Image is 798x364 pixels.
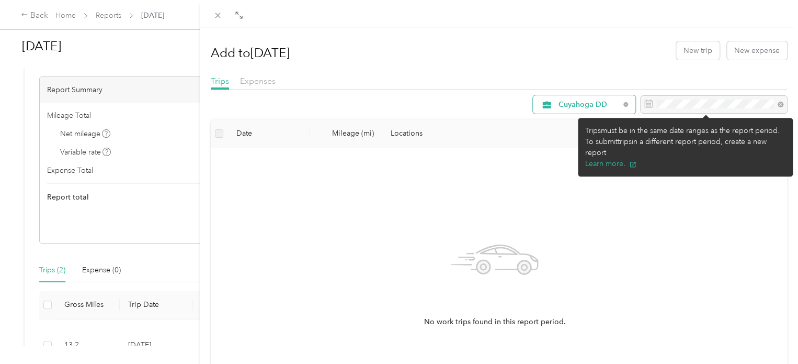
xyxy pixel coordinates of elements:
[676,41,720,60] button: New trip
[558,101,620,108] span: Cuyahoga DD
[228,119,310,148] th: Date
[382,119,634,148] th: Locations
[585,137,785,159] div: To submit trips in a different report period, create a new report
[727,41,787,60] button: New expense
[424,316,566,328] span: No work trips found in this report period.
[585,126,785,137] div: Trips must be in the same date ranges as the report period.
[310,119,382,148] th: Mileage (mi)
[739,305,798,364] iframe: Everlance-gr Chat Button Frame
[585,159,636,170] button: Learn more.
[211,76,229,86] span: Trips
[240,76,276,86] span: Expenses
[211,40,290,65] h1: Add to [DATE]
